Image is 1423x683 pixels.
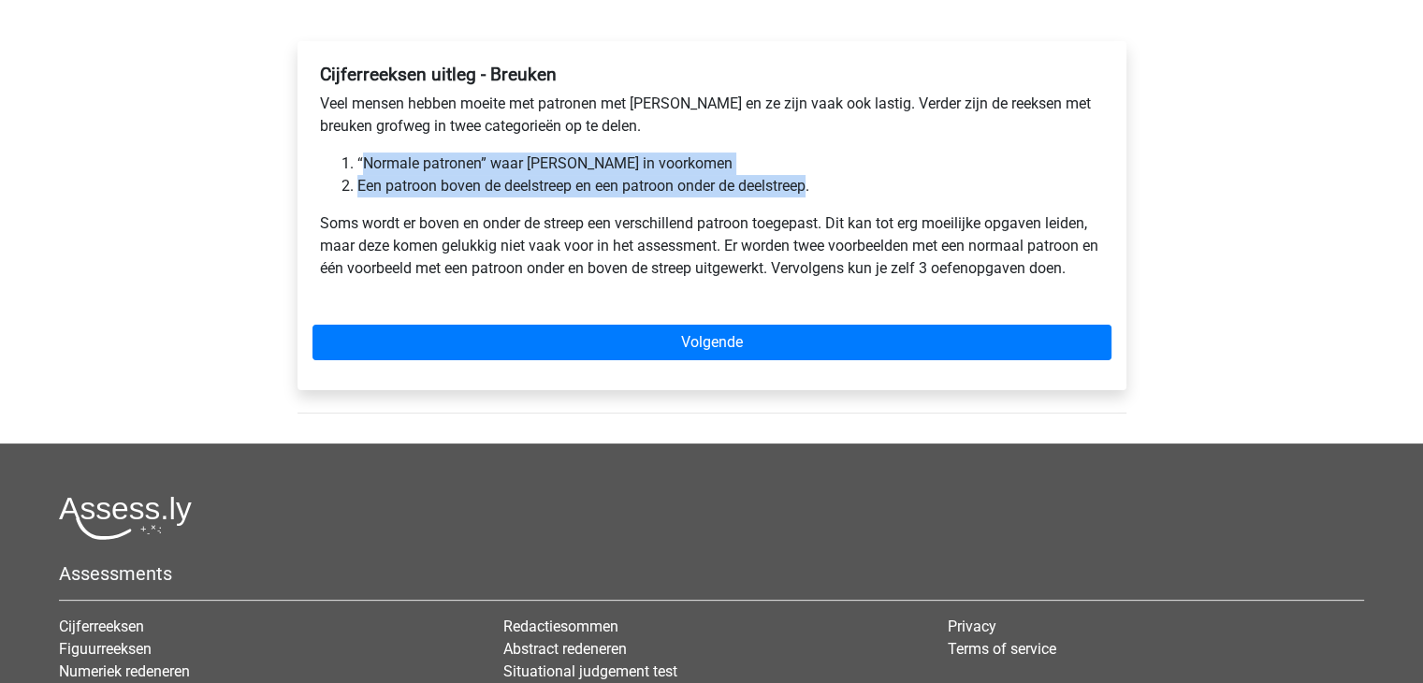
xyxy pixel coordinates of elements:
[59,640,152,658] a: Figuurreeksen
[948,640,1056,658] a: Terms of service
[320,212,1104,280] p: Soms wordt er boven en onder de streep een verschillend patroon toegepast. Dit kan tot erg moeili...
[503,618,618,635] a: Redactiesommen
[59,662,190,680] a: Numeriek redeneren
[312,325,1111,360] a: Volgende
[320,93,1104,138] p: Veel mensen hebben moeite met patronen met [PERSON_NAME] en ze zijn vaak ook lastig. Verder zijn ...
[59,562,1364,585] h5: Assessments
[320,64,557,85] b: Cijferreeksen uitleg - Breuken
[357,175,1104,197] li: Een patroon boven de deelstreep en een patroon onder de deelstreep.
[357,153,1104,175] li: “Normale patronen” waar [PERSON_NAME] in voorkomen
[59,618,144,635] a: Cijferreeksen
[59,496,192,540] img: Assessly logo
[503,640,627,658] a: Abstract redeneren
[503,662,677,680] a: Situational judgement test
[948,618,996,635] a: Privacy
